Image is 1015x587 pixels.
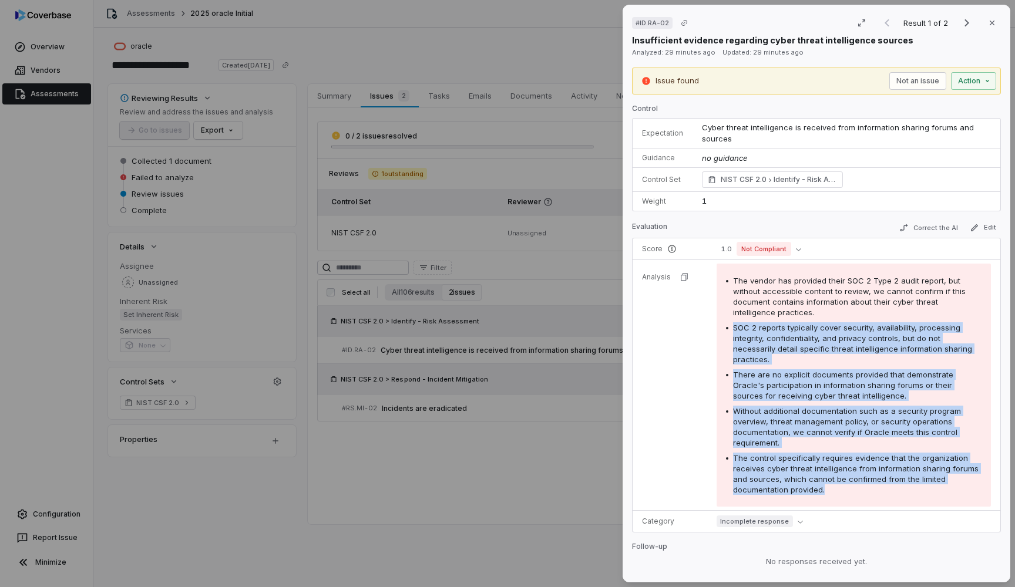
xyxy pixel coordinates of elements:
[903,16,950,29] p: Result 1 of 2
[632,34,913,46] p: Insufficient evidence regarding cyber threat intelligence sources
[733,276,966,317] span: The vendor has provided their SOC 2 Type 2 audit report, but without accessible content to review...
[955,16,979,30] button: Next result
[951,72,996,90] button: Action
[636,18,669,28] span: # ID.RA-02
[733,323,972,364] span: SOC 2 reports typically cover security, availability, processing integrity, confidentiality, and ...
[737,242,791,256] span: Not Compliant
[632,556,1001,568] div: No responses received yet.
[965,221,1001,235] button: Edit
[702,123,976,144] span: Cyber threat intelligence is received from information sharing forums and sources
[702,196,707,205] span: 1
[642,244,698,254] p: Score
[721,174,837,185] span: NIST CSF 2.0 Identify - Risk Assessment
[642,517,698,526] p: Category
[674,12,695,33] button: Copy link
[717,242,806,256] button: 1.0Not Compliant
[642,272,671,282] p: Analysis
[642,175,683,184] p: Control Set
[632,222,667,236] p: Evaluation
[702,153,747,163] span: no guidance
[632,48,715,56] span: Analyzed: 29 minutes ago
[642,129,683,138] p: Expectation
[733,453,979,494] span: The control specifically requires evidence that the organization receives cyber threat intelligen...
[733,370,953,400] span: There are no explicit documents provided that demonstrate Oracle's participation in information s...
[642,197,683,206] p: Weight
[632,104,1001,118] p: Control
[717,515,793,527] span: Incomplete response
[722,48,804,56] span: Updated: 29 minutes ago
[632,542,1001,556] p: Follow-up
[656,75,699,87] p: Issue found
[733,406,961,447] span: Without additional documentation such as a security program overview, threat management policy, o...
[642,153,683,163] p: Guidance
[895,221,963,235] button: Correct the AI
[889,72,946,90] button: Not an issue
